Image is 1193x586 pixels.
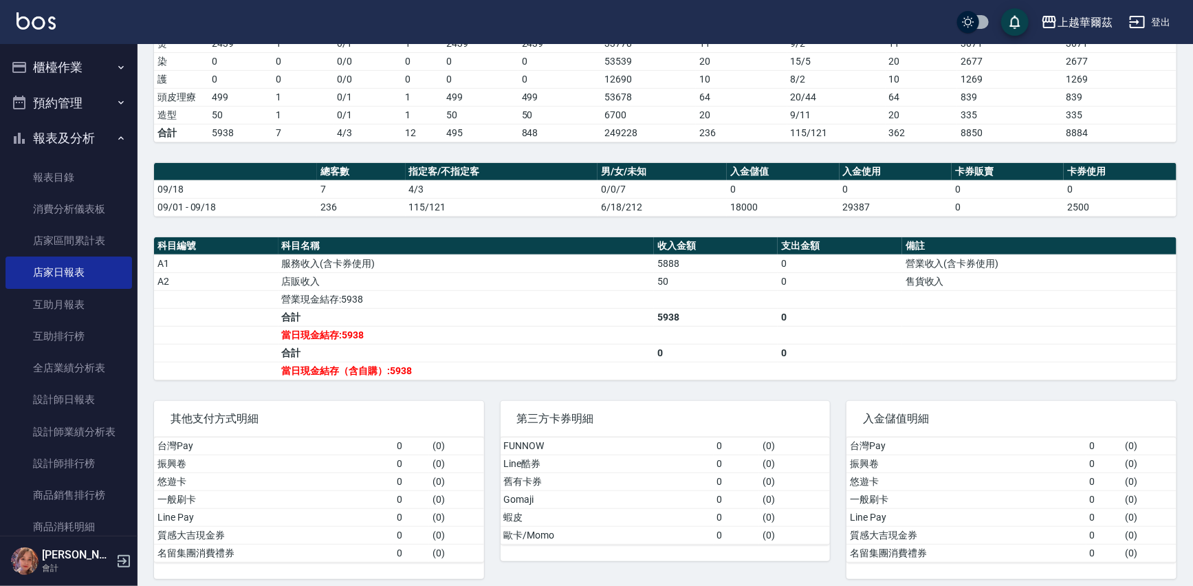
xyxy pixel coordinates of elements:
[1063,124,1176,142] td: 8884
[406,198,598,216] td: 115/121
[759,526,830,544] td: ( 0 )
[273,88,333,106] td: 1
[1121,437,1176,455] td: ( 0 )
[429,508,484,526] td: ( 0 )
[602,88,696,106] td: 53678
[154,106,208,124] td: 造型
[952,163,1064,181] th: 卡券販賣
[6,225,132,257] a: 店家區間累計表
[393,544,428,562] td: 0
[787,52,886,70] td: 15 / 5
[952,180,1064,198] td: 0
[1086,473,1121,490] td: 0
[598,180,727,198] td: 0/0/7
[429,455,484,473] td: ( 0 )
[727,198,839,216] td: 18000
[154,124,208,142] td: 合計
[1121,544,1176,562] td: ( 0 )
[714,526,760,544] td: 0
[602,106,696,124] td: 6700
[654,237,778,255] th: 收入金額
[317,163,406,181] th: 總客數
[6,321,132,352] a: 互助排行榜
[714,473,760,490] td: 0
[393,508,428,526] td: 0
[1063,70,1176,88] td: 1269
[759,455,830,473] td: ( 0 )
[957,106,1063,124] td: 335
[778,272,902,290] td: 0
[654,254,778,272] td: 5888
[154,198,317,216] td: 09/01 - 09/18
[1121,508,1176,526] td: ( 0 )
[602,124,696,142] td: 249228
[863,412,1160,426] span: 入金儲值明細
[518,88,602,106] td: 499
[727,180,839,198] td: 0
[402,88,444,106] td: 1
[443,106,518,124] td: 50
[501,437,831,545] table: a dense table
[1064,198,1176,216] td: 2500
[278,254,654,272] td: 服務收入(含卡券使用)
[402,52,444,70] td: 0
[840,180,952,198] td: 0
[154,526,393,544] td: 質感大吉現金券
[273,70,333,88] td: 0
[886,106,958,124] td: 20
[714,508,760,526] td: 0
[1121,455,1176,473] td: ( 0 )
[1086,455,1121,473] td: 0
[759,437,830,455] td: ( 0 )
[846,490,1086,508] td: 一般刷卡
[429,526,484,544] td: ( 0 )
[518,70,602,88] td: 0
[957,52,1063,70] td: 2677
[208,124,272,142] td: 5938
[154,272,278,290] td: A2
[1121,526,1176,544] td: ( 0 )
[778,308,902,326] td: 0
[333,106,402,124] td: 0 / 1
[778,344,902,362] td: 0
[429,473,484,490] td: ( 0 )
[429,544,484,562] td: ( 0 )
[1063,52,1176,70] td: 2677
[727,163,839,181] th: 入金儲值
[393,473,428,490] td: 0
[846,508,1086,526] td: Line Pay
[6,193,132,225] a: 消費分析儀表板
[278,290,654,308] td: 營業現金結存:5938
[6,162,132,193] a: 報表目錄
[902,254,1176,272] td: 營業收入(含卡券使用)
[1086,526,1121,544] td: 0
[42,548,112,562] h5: [PERSON_NAME]
[696,124,787,142] td: 236
[333,88,402,106] td: 0 / 1
[6,85,132,121] button: 預約管理
[11,547,39,575] img: Person
[501,437,714,455] td: FUNNOW
[840,198,952,216] td: 29387
[778,237,902,255] th: 支出金額
[317,198,406,216] td: 236
[6,384,132,415] a: 設計師日報表
[208,70,272,88] td: 0
[654,272,778,290] td: 50
[696,70,787,88] td: 10
[6,479,132,511] a: 商品銷售排行榜
[393,526,428,544] td: 0
[154,88,208,106] td: 頭皮理療
[501,490,714,508] td: Gomaji
[278,326,654,344] td: 當日現金結存:5938
[902,272,1176,290] td: 售貨收入
[443,52,518,70] td: 0
[208,106,272,124] td: 50
[6,416,132,448] a: 設計師業績分析表
[602,70,696,88] td: 12690
[154,254,278,272] td: A1
[759,473,830,490] td: ( 0 )
[273,124,333,142] td: 7
[759,490,830,508] td: ( 0 )
[273,106,333,124] td: 1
